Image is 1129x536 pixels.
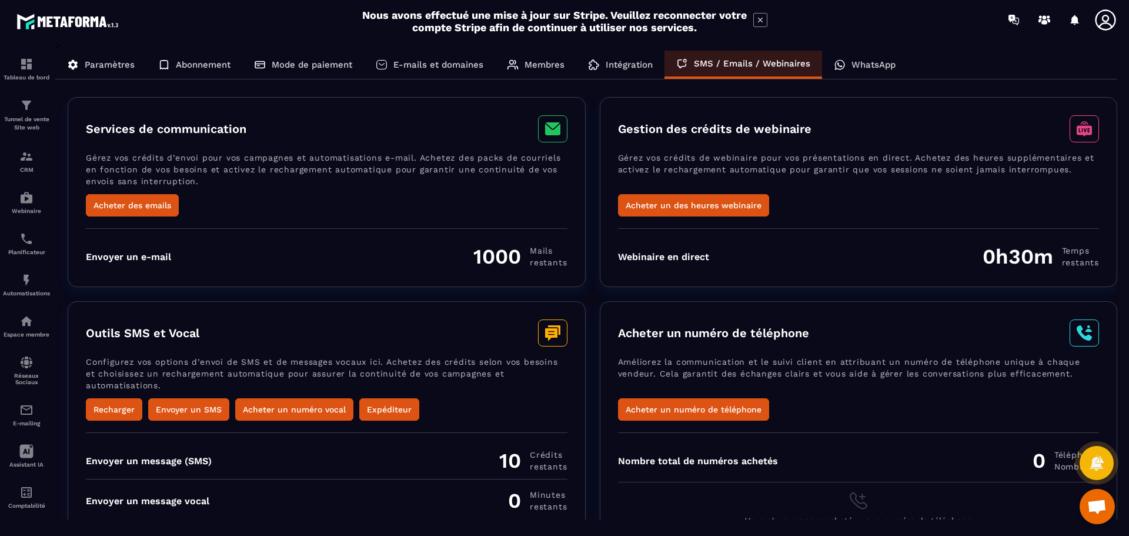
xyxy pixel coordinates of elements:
img: automations [19,314,34,328]
img: email [19,403,34,417]
p: Mode de paiement [272,59,352,70]
button: Envoyer un SMS [148,398,229,421]
a: formationformationTableau de bord [3,48,50,89]
a: social-networksocial-networkRéseaux Sociaux [3,347,50,394]
p: Membres [525,59,564,70]
a: automationsautomationsWebinaire [3,182,50,223]
p: SMS / Emails / Webinaires [694,58,810,69]
p: Assistant IA [3,461,50,468]
p: Webinaire [3,208,50,214]
a: schedulerschedulerPlanificateur [3,223,50,264]
p: Réseaux Sociaux [3,372,50,385]
div: Envoyer un message vocal [86,495,209,507]
p: Espace membre [3,331,50,338]
span: Vous n'avez encore acheté aucun numéro de téléphone [745,516,971,525]
h3: Acheter un numéro de téléphone [618,326,809,340]
span: Temps [1062,245,1099,257]
span: restants [1062,257,1099,268]
img: formation [19,149,34,164]
div: 0h30m [983,244,1099,269]
span: restants [530,461,567,472]
img: automations [19,273,34,287]
span: Mails [530,245,567,257]
a: emailemailE-mailing [3,394,50,435]
p: Configurez vos options d’envoi de SMS et de messages vocaux ici. Achetez des crédits selon vos be... [86,356,567,398]
p: CRM [3,167,50,173]
img: formation [19,98,34,112]
p: Gérez vos crédits de webinaire pour vos présentations en direct. Achetez des heures supplémentair... [618,152,1100,194]
span: restants [530,501,567,512]
p: Abonnement [176,59,231,70]
p: E-mailing [3,420,50,427]
button: Acheter un des heures webinaire [618,194,769,217]
p: Tableau de bord [3,74,50,81]
img: formation [19,57,34,71]
img: scheduler [19,232,34,246]
div: Nombre total de numéros achetés [618,455,778,467]
div: Envoyer un e-mail [86,251,171,262]
div: 0 [1033,448,1099,473]
h3: Services de communication [86,122,246,136]
p: Comptabilité [3,502,50,509]
p: Intégration [606,59,653,70]
a: formationformationTunnel de vente Site web [3,89,50,141]
a: accountantaccountantComptabilité [3,477,50,518]
p: E-mails et domaines [393,59,483,70]
div: Webinaire en direct [618,251,709,262]
div: 0 [508,488,567,513]
h2: Nous avons effectué une mise à jour sur Stripe. Veuillez reconnecter votre compte Stripe afin de ... [362,9,747,34]
p: Tunnel de vente Site web [3,115,50,132]
h3: Outils SMS et Vocal [86,326,199,340]
button: Expéditeur [359,398,419,421]
span: restants [530,257,567,268]
a: Assistant IA [3,435,50,477]
img: social-network [19,355,34,369]
a: automationsautomationsEspace membre [3,305,50,347]
p: Planificateur [3,249,50,255]
button: Acheter un numéro de téléphone [618,398,769,421]
p: Paramètres [85,59,135,70]
img: automations [19,191,34,205]
div: Ouvrir le chat [1080,489,1115,524]
p: Améliorez la communication et le suivi client en attribuant un numéro de téléphone unique à chaqu... [618,356,1100,398]
button: Recharger [86,398,142,421]
img: accountant [19,485,34,500]
span: minutes [530,489,567,501]
h3: Gestion des crédits de webinaire [618,122,811,136]
button: Acheter un numéro vocal [235,398,353,421]
div: 10 [499,448,567,473]
button: Acheter des emails [86,194,179,217]
span: Crédits [530,449,567,461]
span: Nombre [1054,461,1099,472]
span: Téléphone [1054,449,1099,461]
a: formationformationCRM [3,141,50,182]
p: Automatisations [3,290,50,297]
img: logo [16,11,122,32]
p: Gérez vos crédits d’envoi pour vos campagnes et automatisations e-mail. Achetez des packs de cour... [86,152,567,194]
div: 1000 [473,244,567,269]
a: automationsautomationsAutomatisations [3,264,50,305]
p: WhatsApp [851,59,896,70]
div: Envoyer un message (SMS) [86,455,212,467]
